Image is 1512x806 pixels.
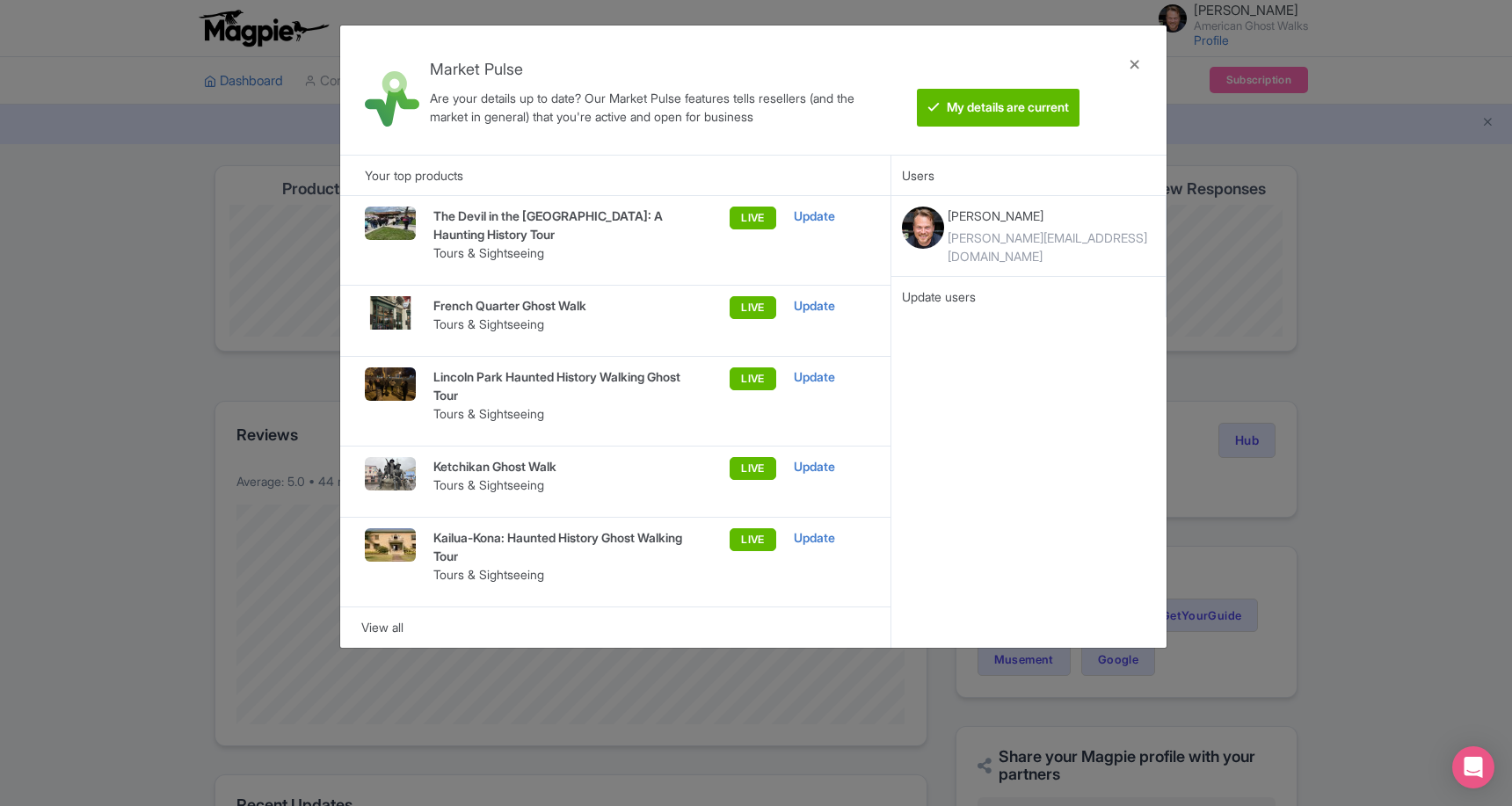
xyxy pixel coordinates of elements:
p: Tours & Sightseeing [433,315,687,333]
div: [PERSON_NAME][EMAIL_ADDRESS][DOMAIN_NAME] [948,229,1156,265]
div: Update users [902,287,1156,307]
img: xpkgxgxzzr9ss2sv1rys.jpg [365,528,416,562]
div: Are your details up to date? Our Market Pulse features tells resellers (and the market in general... [430,89,883,126]
div: Open Intercom Messenger [1452,746,1494,788]
p: Tours & Sightseeing [433,243,687,262]
img: ynuepdxhldnz3stb9bsq.jpg [902,207,944,249]
p: Tours & Sightseeing [433,476,687,494]
p: Tours & Sightseeing [433,404,687,423]
div: Update [794,457,866,476]
h4: Market Pulse [430,61,883,78]
div: Users [891,155,1167,195]
div: Update [794,296,866,316]
p: French Quarter Ghost Walk [433,296,687,315]
div: Update [794,207,866,226]
p: Kailua-Kona: Haunted History Ghost Walking Tour [433,528,687,565]
div: Update [794,367,866,387]
div: Your top products [340,155,890,195]
p: [PERSON_NAME] [948,207,1156,225]
img: n0zl5am0joblnz6ppswa.jpg [365,207,416,240]
div: View all [361,618,869,637]
img: woa5k9aicr0j5vyakv9c.jpg [365,296,416,330]
p: Lincoln Park Haunted History Walking Ghost Tour [433,367,687,404]
btn: My details are current [917,89,1079,127]
p: Tours & Sightseeing [433,565,687,584]
p: The Devil in the [GEOGRAPHIC_DATA]: A Haunting History Tour [433,207,687,243]
div: Update [794,528,866,548]
img: ifmfkuaes6bmqgnrrwbs.jpg [365,367,416,401]
p: Ketchikan Ghost Walk [433,457,687,476]
img: market_pulse-1-0a5220b3d29e4a0de46fb7534bebe030.svg [365,71,420,127]
img: vhk65ovfowv1wsnnnu3w.jpg [365,457,416,490]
